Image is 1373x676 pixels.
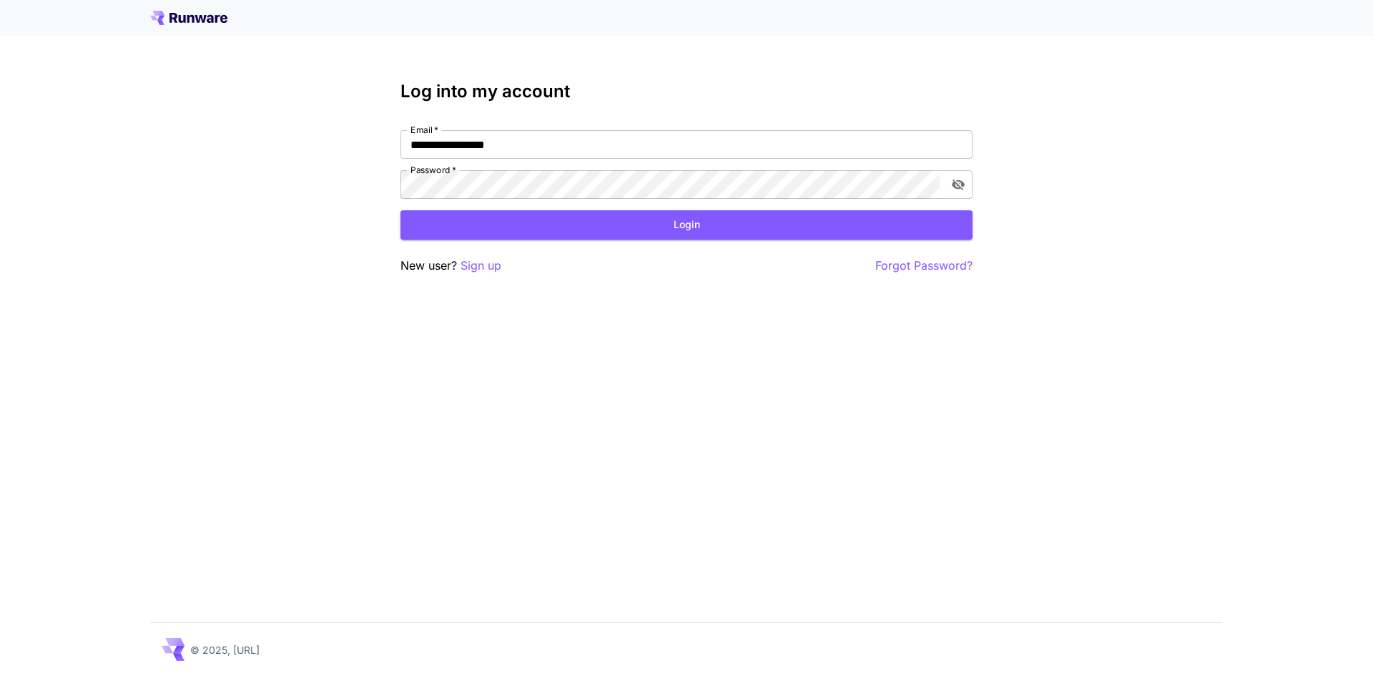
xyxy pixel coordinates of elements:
p: © 2025, [URL] [190,642,260,657]
button: Sign up [461,257,501,275]
label: Password [410,164,456,176]
p: New user? [400,257,501,275]
button: toggle password visibility [945,172,971,197]
h3: Log into my account [400,82,973,102]
button: Login [400,210,973,240]
button: Forgot Password? [875,257,973,275]
label: Email [410,124,438,136]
